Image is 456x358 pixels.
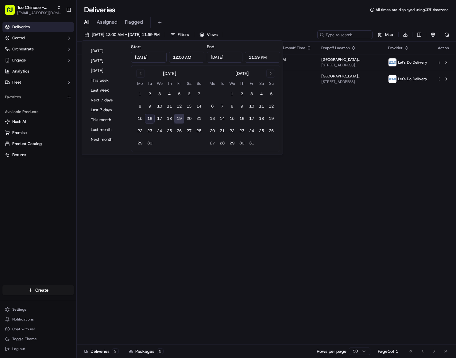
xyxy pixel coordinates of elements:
a: 💻API Documentation [49,135,101,146]
span: Provider [388,45,403,50]
span: 4:15 PM [268,74,311,79]
a: Returns [5,152,71,158]
button: Chat with us! [2,325,74,333]
span: All times are displayed using CDT timezone [376,7,449,12]
span: Pylon [61,152,74,157]
button: Settings [2,305,74,314]
button: 29 [227,138,237,148]
button: 28 [194,126,204,136]
span: Deliveries [12,24,30,30]
img: 1736555255976-a54dd68f-1ca7-489b-9aae-adbdc363a1c4 [6,59,17,70]
button: Log out [2,344,74,353]
button: 4 [164,89,174,99]
button: 24 [155,126,164,136]
button: Product Catalog [2,139,74,149]
button: 4 [257,89,266,99]
button: 10 [247,101,257,111]
button: 26 [174,126,184,136]
button: 16 [145,114,155,124]
button: 1 [135,89,145,99]
button: Go to next month [266,69,275,78]
button: Last week [88,86,125,95]
button: 30 [237,138,247,148]
button: 19 [174,114,184,124]
button: 14 [194,101,204,111]
button: Map [375,30,396,39]
span: Control [12,35,25,41]
span: Chat with us! [12,327,35,332]
button: 21 [194,114,204,124]
p: Welcome 👋 [6,25,112,34]
button: 9 [145,101,155,111]
button: 24 [247,126,257,136]
label: End [207,44,214,49]
button: Engage [2,55,74,65]
button: [DATE] [88,66,125,75]
a: Product Catalog [5,141,71,147]
button: 25 [164,126,174,136]
button: 3 [247,89,257,99]
div: Start new chat [28,59,101,65]
th: Thursday [164,80,174,87]
button: 5 [266,89,276,99]
div: Past conversations [6,80,41,85]
img: 8016278978528_b943e370aa5ada12b00a_72.png [13,59,24,70]
button: 31 [247,138,257,148]
div: 💻 [52,138,57,143]
th: Thursday [237,80,247,87]
img: Chelsea Prettyman [6,106,16,116]
button: See all [95,79,112,86]
span: Analytics [12,69,29,74]
button: 15 [135,114,145,124]
button: 2 [237,89,247,99]
button: Create [2,285,74,295]
button: 20 [184,114,194,124]
span: Filters [178,32,189,37]
button: Toggle Theme [2,335,74,343]
button: Returns [2,150,74,160]
button: 18 [257,114,266,124]
button: This month [88,116,125,124]
button: Views [197,30,220,39]
input: Date [207,52,242,63]
span: [DATE] 12:00 AM - [DATE] 11:59 PM [92,32,160,37]
input: Got a question? Start typing here... [16,40,110,46]
span: [GEOGRAPHIC_DATA][US_STATE] [321,57,378,62]
p: Rows per page [317,348,346,354]
span: [STREET_ADDRESS][PERSON_NAME] [321,63,378,68]
button: 7 [217,101,227,111]
button: 17 [155,114,164,124]
button: 22 [135,126,145,136]
label: Start [131,44,141,49]
th: Tuesday [145,80,155,87]
img: lets_do_delivery_logo.png [388,75,396,83]
button: 25 [257,126,266,136]
th: Saturday [257,80,266,87]
span: All [84,18,89,26]
button: Next 7 days [88,96,125,104]
button: [DATE] 12:00 AM - [DATE] 11:59 PM [82,30,162,39]
button: 13 [184,101,194,111]
button: 29 [135,138,145,148]
button: 7 [194,89,204,99]
span: Dropoff Location [321,45,350,50]
a: 📗Knowledge Base [4,135,49,146]
button: 8 [227,101,237,111]
th: Monday [207,80,217,87]
button: 23 [145,126,155,136]
div: Page 1 of 1 [378,348,398,354]
a: Powered byPylon [43,152,74,157]
th: Saturday [184,80,194,87]
span: Toggle Theme [12,336,37,341]
th: Tuesday [217,80,227,87]
a: Analytics [2,66,74,76]
span: Original Dropoff Time [268,45,305,50]
span: Settings [12,307,26,312]
th: Friday [174,80,184,87]
button: 30 [145,138,155,148]
button: 27 [207,138,217,148]
button: Next month [88,135,125,144]
button: 6 [207,101,217,111]
button: 21 [217,126,227,136]
button: 14 [217,114,227,124]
